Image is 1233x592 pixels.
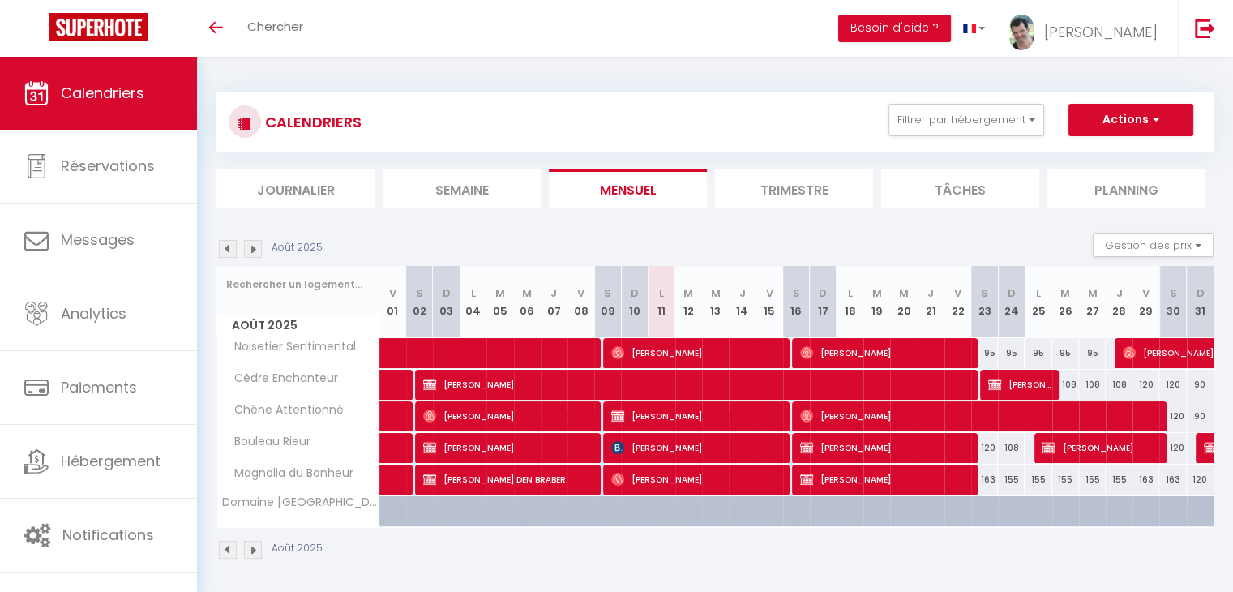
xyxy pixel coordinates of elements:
[1159,401,1186,431] div: 120
[1142,285,1150,301] abbr: V
[423,401,593,431] span: [PERSON_NAME]
[567,266,594,338] th: 08
[61,156,155,176] span: Réservations
[486,266,513,338] th: 05
[1159,370,1186,400] div: 120
[220,433,315,451] span: Bouleau Rieur
[423,464,593,495] span: [PERSON_NAME] DEN BRABER
[711,285,721,301] abbr: M
[1009,15,1034,50] img: ...
[793,285,800,301] abbr: S
[1044,22,1158,42] span: [PERSON_NAME]
[739,285,746,301] abbr: J
[423,432,593,463] span: [PERSON_NAME]
[61,303,126,324] span: Analytics
[848,285,853,301] abbr: L
[702,266,729,338] th: 13
[61,451,161,471] span: Hébergement
[837,266,863,338] th: 18
[1187,401,1214,431] div: 90
[1116,285,1123,301] abbr: J
[838,15,951,42] button: Besoin d'aide ?
[890,266,917,338] th: 20
[927,285,934,301] abbr: J
[971,266,998,338] th: 23
[729,266,756,338] th: 14
[1132,266,1159,338] th: 29
[715,169,873,208] li: Trimestre
[675,266,702,338] th: 12
[1106,266,1132,338] th: 28
[800,464,970,495] span: [PERSON_NAME]
[272,541,323,556] p: Août 2025
[433,266,460,338] th: 03
[872,285,882,301] abbr: M
[1068,104,1193,136] button: Actions
[1025,266,1051,338] th: 25
[522,285,532,301] abbr: M
[1159,465,1186,495] div: 163
[971,433,998,463] div: 120
[998,338,1025,368] div: 95
[1052,370,1079,400] div: 108
[1060,285,1070,301] abbr: M
[1052,266,1079,338] th: 26
[1025,465,1051,495] div: 155
[1025,338,1051,368] div: 95
[604,285,611,301] abbr: S
[683,285,693,301] abbr: M
[594,266,621,338] th: 09
[1106,465,1132,495] div: 155
[1093,233,1214,257] button: Gestion des prix
[1159,433,1186,463] div: 120
[1187,370,1214,400] div: 90
[1132,465,1159,495] div: 163
[611,401,781,431] span: [PERSON_NAME]
[1079,266,1106,338] th: 27
[61,377,137,397] span: Paiements
[216,169,375,208] li: Journalier
[971,465,998,495] div: 163
[495,285,505,301] abbr: M
[416,285,423,301] abbr: S
[971,338,998,368] div: 95
[549,169,707,208] li: Mensuel
[1079,465,1106,495] div: 155
[226,270,370,299] input: Rechercher un logement...
[1197,285,1205,301] abbr: D
[1087,285,1097,301] abbr: M
[406,266,433,338] th: 02
[819,285,827,301] abbr: D
[423,369,967,400] span: [PERSON_NAME]
[1052,465,1079,495] div: 155
[272,240,323,255] p: Août 2025
[220,401,348,419] span: Chêne Attentionné
[443,285,451,301] abbr: D
[1106,370,1132,400] div: 108
[1052,338,1079,368] div: 95
[389,285,396,301] abbr: V
[220,338,360,356] span: Noisetier Sentimental
[62,525,154,545] span: Notifications
[621,266,648,338] th: 10
[659,285,664,301] abbr: L
[998,465,1025,495] div: 155
[1079,370,1106,400] div: 108
[765,285,773,301] abbr: V
[611,464,781,495] span: [PERSON_NAME]
[1079,338,1106,368] div: 95
[863,266,890,338] th: 19
[649,266,675,338] th: 11
[220,465,357,483] span: Magnolia du Bonheur
[881,169,1039,208] li: Tâches
[61,230,135,250] span: Messages
[383,169,541,208] li: Semaine
[1047,169,1205,208] li: Planning
[577,285,584,301] abbr: V
[471,285,476,301] abbr: L
[1008,285,1016,301] abbr: D
[998,433,1025,463] div: 108
[514,266,541,338] th: 06
[800,401,1157,431] span: [PERSON_NAME]
[1042,432,1158,463] span: [PERSON_NAME]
